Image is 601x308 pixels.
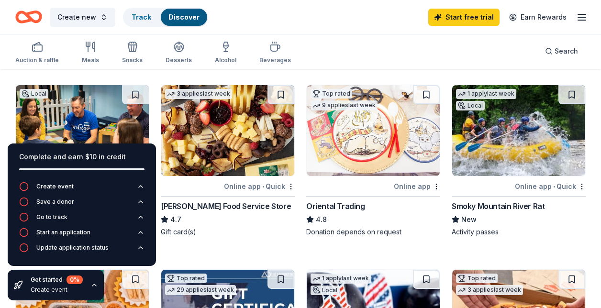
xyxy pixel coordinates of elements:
[161,200,291,212] div: [PERSON_NAME] Food Service Store
[456,274,498,283] div: Top rated
[16,85,149,176] img: Image for Adventure Science Center
[306,200,365,212] div: Oriental Trading
[19,212,145,228] button: Go to track
[307,85,440,176] img: Image for Oriental Trading
[503,9,572,26] a: Earn Rewards
[19,182,145,197] button: Create event
[165,285,236,295] div: 29 applies last week
[166,37,192,69] button: Desserts
[165,89,232,99] div: 3 applies last week
[36,213,67,221] div: Go to track
[15,56,59,64] div: Auction & raffle
[19,197,145,212] button: Save a donor
[161,85,294,176] img: Image for Gordon Food Service Store
[306,85,440,237] a: Image for Oriental TradingTop rated9 applieslast weekOnline appOriental Trading4.8Donation depend...
[161,85,295,237] a: Image for Gordon Food Service Store3 applieslast weekOnline app•Quick[PERSON_NAME] Food Service S...
[316,214,327,225] span: 4.8
[452,85,586,237] a: Image for Smoky Mountain River Rat1 applylast weekLocalOnline app•QuickSmoky Mountain River RatNe...
[36,198,74,206] div: Save a donor
[166,56,192,64] div: Desserts
[67,275,83,284] div: 0 %
[456,101,485,110] div: Local
[82,37,99,69] button: Meals
[215,56,236,64] div: Alcohol
[122,37,143,69] button: Snacks
[311,274,371,284] div: 1 apply last week
[311,286,339,295] div: Local
[311,100,378,110] div: 9 applies last week
[15,6,42,28] a: Home
[553,183,555,190] span: •
[165,274,207,283] div: Top rated
[259,37,291,69] button: Beverages
[515,180,586,192] div: Online app Quick
[20,89,48,99] div: Local
[57,11,96,23] span: Create new
[262,183,264,190] span: •
[36,244,109,252] div: Update application status
[31,286,83,294] div: Create event
[555,45,578,57] span: Search
[122,56,143,64] div: Snacks
[123,8,208,27] button: TrackDiscover
[19,243,145,258] button: Update application status
[168,13,200,21] a: Discover
[170,214,181,225] span: 4.7
[36,229,90,236] div: Start an application
[36,183,74,190] div: Create event
[537,42,586,61] button: Search
[456,89,516,99] div: 1 apply last week
[15,85,149,246] a: Image for Adventure Science CenterLocalOnline app•QuickAdventure Science CenterNewFree general ad...
[161,227,295,237] div: Gift card(s)
[311,89,352,99] div: Top rated
[224,180,295,192] div: Online app Quick
[132,13,151,21] a: Track
[428,9,500,26] a: Start free trial
[452,227,586,237] div: Activity passes
[31,275,83,284] div: Get started
[452,200,545,212] div: Smoky Mountain River Rat
[19,228,145,243] button: Start an application
[456,285,523,295] div: 3 applies last week
[82,56,99,64] div: Meals
[215,37,236,69] button: Alcohol
[19,151,145,163] div: Complete and earn $10 in credit
[461,214,477,225] span: New
[259,56,291,64] div: Beverages
[15,37,59,69] button: Auction & raffle
[394,180,440,192] div: Online app
[452,85,585,176] img: Image for Smoky Mountain River Rat
[50,8,115,27] button: Create new
[306,227,440,237] div: Donation depends on request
